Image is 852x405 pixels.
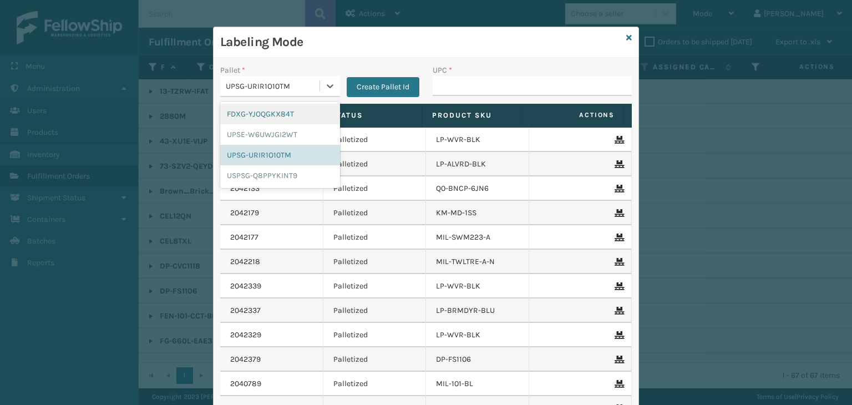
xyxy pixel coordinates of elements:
i: Remove From Pallet [615,356,621,363]
td: Palletized [323,250,427,274]
i: Remove From Pallet [615,331,621,339]
td: KM-MD-1SS [426,201,529,225]
td: Palletized [323,176,427,201]
a: 2040789 [230,378,261,389]
div: FDXG-YJOQGKX84T [220,104,340,124]
i: Remove From Pallet [615,258,621,266]
div: UPSG-URIR1O10TM [226,80,321,92]
td: Palletized [323,323,427,347]
i: Remove From Pallet [615,282,621,290]
div: UPSG-URIR1O10TM [220,145,340,165]
td: MIL-TWLTRE-A-N [426,250,529,274]
label: UPC [433,64,452,76]
td: Palletized [323,128,427,152]
td: Palletized [323,347,427,372]
a: 2042133 [230,183,260,194]
td: LP-WVR-BLK [426,323,529,347]
td: LP-BRMDYR-BLU [426,298,529,323]
td: MIL-SWM223-A [426,225,529,250]
td: LP-WVR-BLK [426,274,529,298]
a: 2042179 [230,207,259,219]
i: Remove From Pallet [615,160,621,168]
a: 2042339 [230,281,261,292]
i: Remove From Pallet [615,136,621,144]
td: Palletized [323,298,427,323]
td: Palletized [323,225,427,250]
td: DP-FS1106 [426,347,529,372]
span: Actions [526,106,621,124]
td: Q0-BNCP-6JN6 [426,176,529,201]
i: Remove From Pallet [615,185,621,193]
td: LP-WVR-BLK [426,128,529,152]
a: 2042329 [230,330,261,341]
td: Palletized [323,372,427,396]
a: 2042177 [230,232,258,243]
i: Remove From Pallet [615,234,621,241]
button: Create Pallet Id [347,77,419,97]
h3: Labeling Mode [220,34,622,50]
label: Product SKU [432,110,513,120]
a: 2042218 [230,256,260,267]
a: 2042379 [230,354,261,365]
td: MIL-101-BL [426,372,529,396]
td: Palletized [323,152,427,176]
div: USPSG-Q8PPYKINT9 [220,165,340,186]
i: Remove From Pallet [615,209,621,217]
label: Status [331,110,412,120]
i: Remove From Pallet [615,380,621,388]
td: Palletized [323,201,427,225]
i: Remove From Pallet [615,307,621,315]
div: UPSE-W6UWJGI2WT [220,124,340,145]
td: Palletized [323,274,427,298]
td: LP-ALVRD-BLK [426,152,529,176]
label: Pallet [220,64,245,76]
a: 2042337 [230,305,261,316]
